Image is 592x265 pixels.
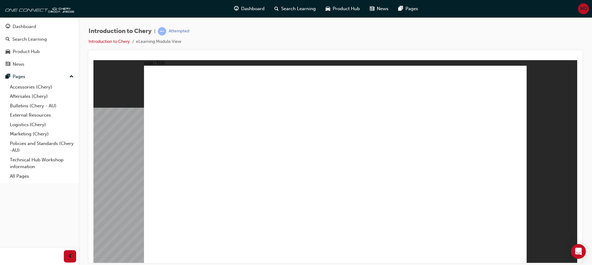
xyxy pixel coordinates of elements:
a: Product Hub [2,46,76,57]
span: learningRecordVerb_ATTEMPT-icon [158,27,166,35]
span: search-icon [6,37,10,42]
span: Pages [405,5,418,12]
a: Dashboard [2,21,76,32]
a: news-iconNews [365,2,393,15]
span: Product Hub [333,5,360,12]
span: | [154,28,155,35]
div: Open Intercom Messenger [571,244,586,259]
a: pages-iconPages [393,2,423,15]
a: Accessories (Chery) [7,82,76,92]
a: Policies and Standards (Chery -AU) [7,139,76,155]
span: prev-icon [68,253,72,260]
span: MD [580,5,587,12]
span: news-icon [6,62,10,67]
li: eLearning Module View [136,38,181,45]
span: pages-icon [398,5,403,13]
span: News [377,5,388,12]
span: search-icon [274,5,279,13]
a: Marketing (Chery) [7,129,76,139]
button: MD [578,3,589,14]
a: search-iconSearch Learning [269,2,321,15]
button: Pages [2,71,76,82]
div: Pages [13,73,25,80]
span: up-icon [69,73,74,81]
a: Logistics (Chery) [7,120,76,130]
span: Search Learning [281,5,316,12]
img: oneconnect [3,2,74,15]
span: Introduction to Chery [88,28,152,35]
div: Attempted [169,28,189,34]
span: car-icon [6,49,10,55]
a: All Pages [7,172,76,181]
a: News [2,59,76,70]
div: Dashboard [13,23,36,30]
a: External Resources [7,110,76,120]
span: guage-icon [234,5,239,13]
a: guage-iconDashboard [229,2,269,15]
span: Dashboard [241,5,265,12]
div: News [13,61,24,68]
span: news-icon [370,5,374,13]
a: Bulletins (Chery - AU) [7,101,76,111]
div: Product Hub [13,48,40,55]
a: Search Learning [2,34,76,45]
a: Technical Hub Workshop information [7,155,76,172]
span: car-icon [326,5,330,13]
span: guage-icon [6,24,10,30]
a: Aftersales (Chery) [7,92,76,101]
a: Introduction to Chery [88,39,130,44]
div: Search Learning [12,36,47,43]
span: pages-icon [6,74,10,80]
button: DashboardSearch LearningProduct HubNews [2,20,76,71]
a: car-iconProduct Hub [321,2,365,15]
